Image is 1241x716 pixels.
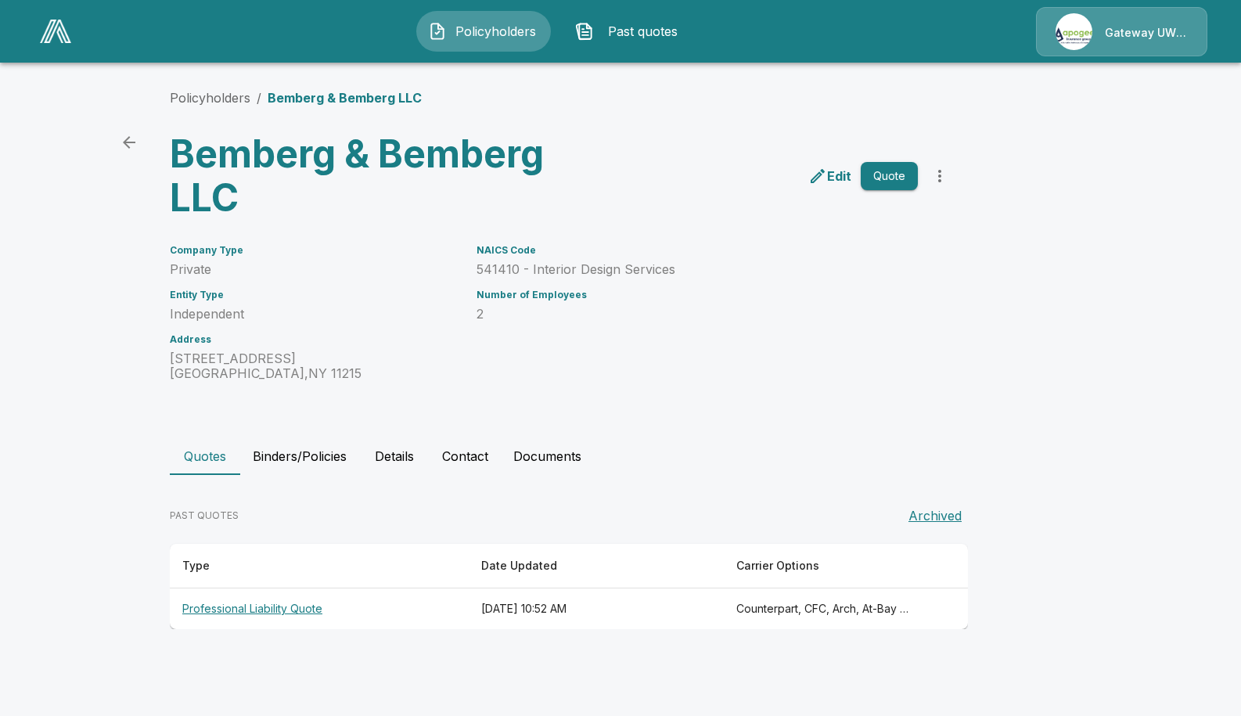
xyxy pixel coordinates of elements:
button: Past quotes IconPast quotes [563,11,698,52]
span: Policyholders [453,22,539,41]
button: Policyholders IconPolicyholders [416,11,551,52]
nav: breadcrumb [170,88,422,107]
p: Edit [827,167,851,185]
p: Independent [170,307,458,322]
h6: Entity Type [170,290,458,300]
li: / [257,88,261,107]
th: Counterpart, CFC, Arch, At-Bay MPL [724,588,923,630]
button: Binders/Policies [240,437,359,475]
button: Documents [501,437,594,475]
a: back [113,127,145,158]
p: 541410 - Interior Design Services [477,262,918,277]
p: 2 [477,307,918,322]
h3: Bemberg & Bemberg LLC [170,132,556,220]
img: Policyholders Icon [428,22,447,41]
a: Policyholders [170,90,250,106]
span: Past quotes [600,22,686,41]
p: Private [170,262,458,277]
button: Details [359,437,430,475]
th: Date Updated [469,544,724,588]
p: Gateway UW dba Apogee [1105,25,1188,41]
button: Archived [902,500,968,531]
table: responsive table [170,544,968,629]
th: Carrier Options [724,544,923,588]
h6: Number of Employees [477,290,918,300]
p: PAST QUOTES [170,509,239,523]
th: [DATE] 10:52 AM [469,588,724,630]
img: Past quotes Icon [575,22,594,41]
h6: Company Type [170,245,458,256]
button: more [924,160,955,192]
a: Agency IconGateway UW dba Apogee [1036,7,1207,56]
p: Bemberg & Bemberg LLC [268,88,422,107]
h6: Address [170,334,458,345]
th: Professional Liability Quote [170,588,469,630]
div: policyholder tabs [170,437,1071,475]
th: Type [170,544,469,588]
h6: NAICS Code [477,245,918,256]
button: Quote [861,162,918,191]
img: Agency Icon [1056,13,1092,50]
button: Quotes [170,437,240,475]
img: AA Logo [40,20,71,43]
a: edit [805,164,854,189]
p: [STREET_ADDRESS] [GEOGRAPHIC_DATA] , NY 11215 [170,351,458,381]
button: Contact [430,437,501,475]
